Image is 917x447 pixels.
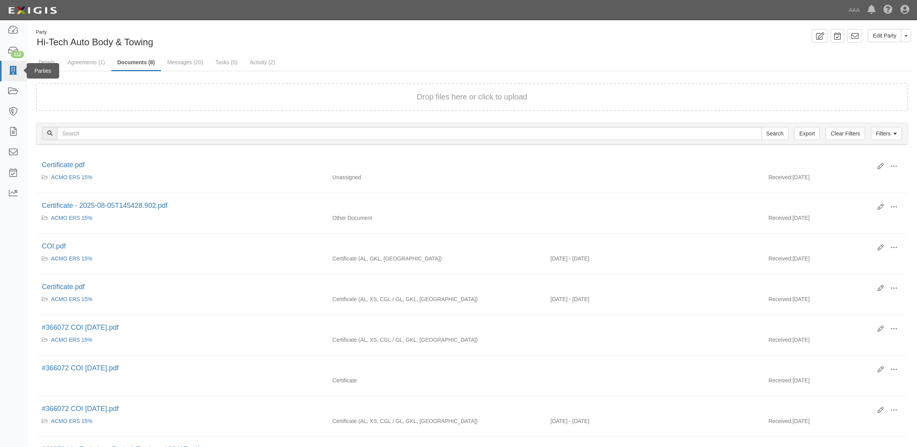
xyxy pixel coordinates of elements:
div: Parties [27,63,59,79]
p: Received: [768,214,792,222]
input: Search [762,127,789,140]
button: Drop files here or click to upload [417,91,528,103]
a: #366072 COI [DATE].pdf [42,324,119,331]
a: Activity (2) [244,55,281,70]
p: Received: [768,295,792,303]
a: COI.pdf [42,242,66,250]
a: AAA [845,2,864,18]
a: Certificate.pdf [42,161,85,169]
p: Received: [768,173,792,181]
a: ACMO ERS 15% [51,215,92,221]
p: Received: [768,255,792,262]
div: Auto Liability Excess/Umbrella Liability Commercial General Liability / Garage Liability Garage K... [327,336,545,344]
div: [DATE] [763,214,908,226]
img: logo-5460c22ac91f19d4615b14bd174203de0afe785f0fc80cf4dbbc73dc1793850b.png [6,3,59,17]
div: 112 [11,51,24,58]
a: Export [794,127,820,140]
p: Received: [768,336,792,344]
div: Effective - Expiration [545,173,763,174]
a: Documents (8) [111,55,161,71]
a: Details [33,55,61,70]
div: #366072 COI 10.01.23.pdf [42,363,872,373]
div: ACMO ERS 15% [42,295,321,303]
div: Auto Liability Excess/Umbrella Liability Commercial General Liability / Garage Liability Garage K... [327,417,545,425]
div: COI.pdf [42,241,872,252]
p: Received: [768,377,792,384]
a: ACMO ERS 15% [51,296,92,302]
div: [DATE] [763,417,908,429]
i: Help Center - Complianz [883,5,893,15]
div: Other Document [327,214,545,222]
div: ACMO ERS 15% [42,255,321,262]
a: #366072 COI [DATE].pdf [42,364,119,372]
div: #366072 COI 10.01.24.pdf [42,323,872,333]
div: Unassigned [327,173,545,181]
a: Agreements (1) [62,55,111,70]
div: [DATE] [763,336,908,348]
div: Certificate [327,377,545,384]
a: Edit Party [868,29,902,42]
div: Certificate.pdf [42,160,872,170]
div: ACMO ERS 15% [42,336,321,344]
div: [DATE] [763,255,908,266]
div: Party [36,29,153,36]
div: Effective 10/01/2024 - Expiration 10/01/2025 [545,295,763,303]
a: ACMO ERS 15% [51,418,92,424]
div: [DATE] [763,295,908,307]
div: #366072 COI 10.01.23.pdf [42,404,872,414]
div: Effective 10/01/2024 - Expiration 10/01/2025 [545,255,763,262]
div: Effective 10/01/2022 - Expiration 10/01/2023 [545,417,763,425]
div: [DATE] [763,377,908,388]
div: Effective - Expiration [545,377,763,377]
a: Clear Filters [826,127,865,140]
input: Search [57,127,762,140]
div: [DATE] [763,173,908,185]
a: Messages (20) [162,55,209,70]
a: ACMO ERS 15% [51,337,92,343]
a: #366072 COI [DATE].pdf [42,405,119,413]
a: Certificate.pdf [42,283,85,291]
div: ACMO ERS 15% [42,417,321,425]
div: Auto Liability Garage Keepers Liability On-Hook [327,255,545,262]
div: Certificate - 2025-08-05T145428.902.pdf [42,201,872,211]
p: Received: [768,417,792,425]
a: Tasks (0) [210,55,243,70]
span: Hi-Tech Auto Body & Towing [37,37,153,47]
a: Filters [871,127,902,140]
div: Certificate.pdf [42,282,872,292]
a: ACMO ERS 15% [51,255,92,262]
div: ACMO ERS 15% [42,173,321,181]
div: Hi-Tech Auto Body & Towing [33,29,466,49]
div: Auto Liability Excess/Umbrella Liability Commercial General Liability / Garage Liability Garage K... [327,295,545,303]
div: ACMO ERS 15% [42,214,321,222]
a: Certificate - 2025-08-05T145428.902.pdf [42,202,167,209]
a: ACMO ERS 15% [51,174,92,180]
